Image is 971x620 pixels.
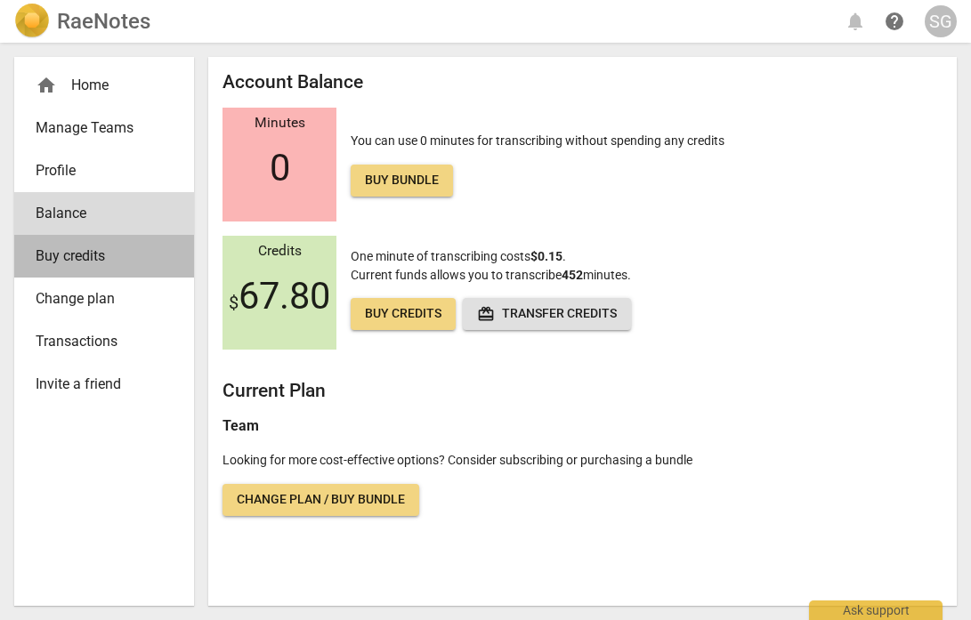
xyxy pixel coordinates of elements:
span: 67.80 [229,275,330,318]
a: Invite a friend [14,363,194,406]
a: Change plan [14,278,194,320]
span: redeem [477,305,495,323]
span: 0 [270,147,290,189]
span: Buy credits [36,246,158,267]
img: Logo [14,4,50,39]
div: Home [14,64,194,107]
a: Change plan / Buy bundle [223,484,419,516]
a: Help [878,5,910,37]
a: LogoRaeNotes [14,4,150,39]
h2: Account Balance [223,71,943,93]
p: Looking for more cost-effective options? Consider subscribing or purchasing a bundle [223,451,943,470]
span: Buy bundle [365,172,439,189]
span: help [884,11,905,32]
a: Buy bundle [351,165,453,197]
span: Invite a friend [36,374,158,395]
span: Balance [36,203,158,224]
b: 452 [562,268,583,282]
div: Ask support [809,600,943,620]
a: Buy credits [14,235,194,278]
h2: Current Plan [223,380,943,402]
a: Balance [14,192,194,235]
button: SG [925,5,957,37]
a: Profile [14,149,194,192]
div: Minutes [223,116,336,132]
a: Buy credits [351,298,456,330]
span: One minute of transcribing costs . [351,249,566,263]
div: Credits [223,244,336,260]
span: Transactions [36,331,158,352]
a: Manage Teams [14,107,194,149]
button: Transfer credits [463,298,631,330]
span: Change plan / Buy bundle [237,491,405,509]
div: Home [36,75,158,96]
span: Profile [36,160,158,181]
a: Transactions [14,320,194,363]
h2: RaeNotes [57,9,150,34]
span: $ [229,292,239,313]
span: Change plan [36,288,158,310]
span: Manage Teams [36,117,158,139]
span: Buy credits [365,305,441,323]
b: Team [223,417,259,434]
span: Transfer credits [477,305,617,323]
span: Current funds allows you to transcribe minutes. [351,268,631,282]
b: $0.15 [530,249,562,263]
p: You can use 0 minutes for transcribing without spending any credits [351,132,724,197]
span: home [36,75,57,96]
